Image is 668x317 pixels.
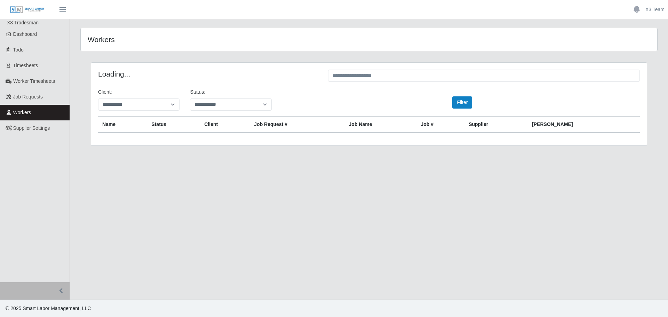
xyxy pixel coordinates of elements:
h4: Workers [88,35,316,44]
span: Worker Timesheets [13,78,55,84]
h4: Loading... [98,70,318,78]
span: © 2025 Smart Labor Management, LLC [6,306,91,311]
th: Name [98,117,147,133]
span: Todo [13,47,24,53]
th: Client [200,117,250,133]
span: Job Requests [13,94,43,100]
span: Workers [13,110,31,115]
span: Supplier Settings [13,125,50,131]
th: Job Request # [250,117,344,133]
a: X3 Team [645,6,665,13]
th: Status [147,117,200,133]
th: [PERSON_NAME] [528,117,640,133]
span: Timesheets [13,63,38,68]
th: Supplier [464,117,528,133]
img: SLM Logo [10,6,45,14]
label: Status: [190,88,205,96]
button: Filter [452,96,472,109]
label: Client: [98,88,112,96]
th: Job # [416,117,464,133]
th: Job Name [345,117,417,133]
span: X3 Tradesman [7,20,39,25]
span: Dashboard [13,31,37,37]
